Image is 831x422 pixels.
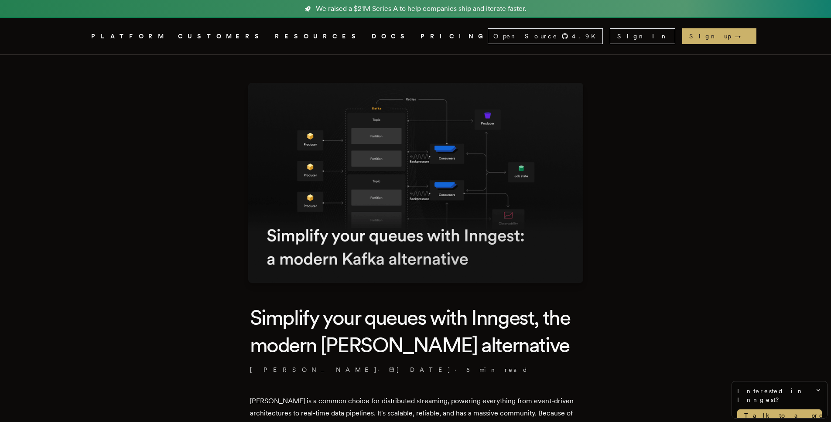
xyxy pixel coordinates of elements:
button: PLATFORM [91,31,168,42]
h1: Simplify your queues with Inngest, the modern [PERSON_NAME] alternative [250,304,581,358]
a: PRICING [421,31,488,42]
nav: Global [67,18,765,54]
a: Sign In [610,28,675,44]
a: CUSTOMERS [178,31,264,42]
p: [PERSON_NAME] · · [250,365,581,374]
a: Sign up [682,28,756,44]
a: DOCS [372,31,410,42]
span: 4.9 K [572,32,601,41]
span: → [735,32,749,41]
img: Featured image for Simplify your queues with Inngest, the modern Kafka alternative blog post [248,83,583,283]
span: Interested in Inngest? [737,387,822,404]
button: RESOURCES [275,31,361,42]
span: We raised a $21M Series A to help companies ship and iterate faster. [316,3,527,14]
span: [DATE] [389,365,451,374]
span: 5 min read [466,365,528,374]
a: Talk to a product expert [737,409,822,422]
span: Open Source [493,32,558,41]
